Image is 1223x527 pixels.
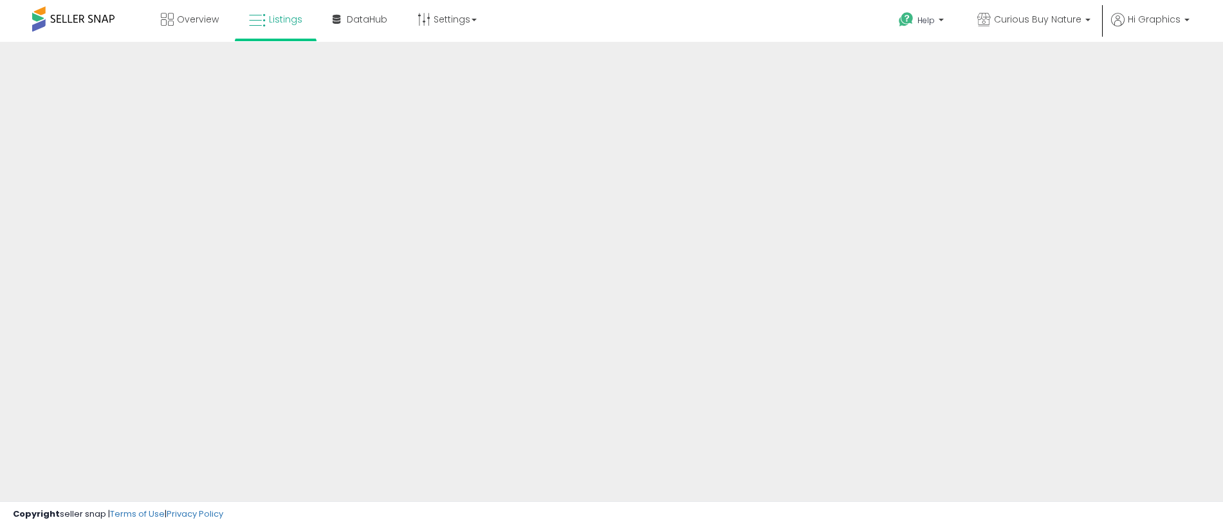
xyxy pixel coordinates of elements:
div: seller snap | | [13,508,223,521]
span: Overview [177,13,219,26]
a: Privacy Policy [167,508,223,520]
a: Terms of Use [110,508,165,520]
strong: Copyright [13,508,60,520]
span: DataHub [347,13,387,26]
span: Help [917,15,935,26]
i: Get Help [898,12,914,28]
span: Listings [269,13,302,26]
a: Hi Graphics [1111,13,1190,42]
a: Help [888,2,957,42]
span: Curious Buy Nature [994,13,1081,26]
span: Hi Graphics [1128,13,1181,26]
